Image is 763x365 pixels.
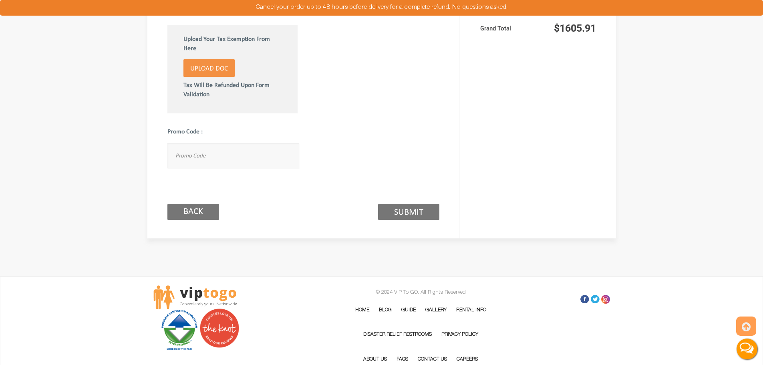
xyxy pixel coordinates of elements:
img: Couples love us! See our reviews on The Knot. [199,308,240,348]
button: Live Chat [731,333,763,365]
p: © 2024 VIP To GO. All Rights Reserved [304,287,538,298]
div: Grand Total [480,21,538,36]
span: Upload Doc [190,65,228,72]
a: Blog [375,298,396,322]
a: Twitter [591,295,600,304]
a: Guide [397,298,420,322]
input: Promo Code [167,143,300,168]
a: Facebook [580,295,589,304]
div: $1605.91 [538,21,596,36]
a: Disaster Relief Restrooms [359,323,436,346]
label: Tax Will Be Refunded Upon Form Validation [183,77,282,99]
img: viptogo LogoVIPTOGO [153,285,237,309]
a: Home [351,298,373,322]
a: Rental Info [452,298,490,322]
label: Upload Your Tax Exemption From Here [183,35,282,57]
a: Privacy Policy [437,323,482,346]
a: Submit [378,204,439,220]
input: Back [167,204,219,220]
img: PSAI Member Logo [159,308,199,351]
a: Insta [601,295,610,304]
label: Promo Code : [167,127,300,141]
a: Gallery [421,298,451,322]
